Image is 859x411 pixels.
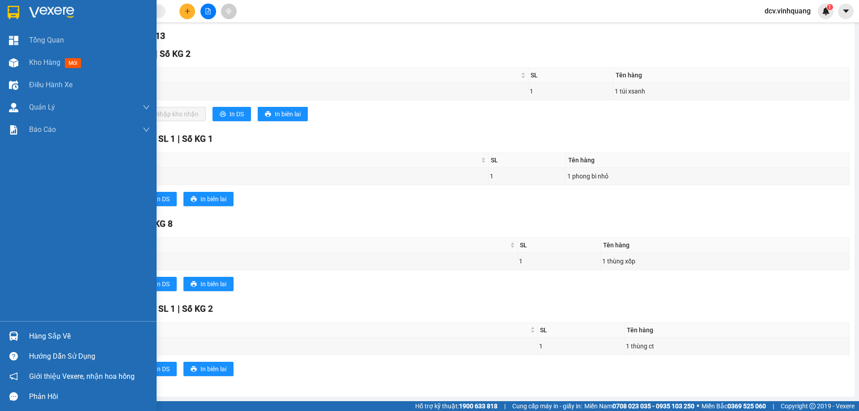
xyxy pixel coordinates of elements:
img: logo-vxr [8,6,19,19]
span: Mã GD [87,70,519,80]
div: LHP1309250891 [86,255,516,267]
strong: 1900 633 818 [459,403,498,410]
span: Cung cấp máy in - giấy in: [512,401,582,411]
button: printerIn DS [138,192,177,206]
span: Số KG 2 [160,49,191,59]
button: caret-down [838,4,854,19]
span: file-add [205,8,211,14]
span: dcv.vinhquang [757,5,818,17]
th: Tên hàng [566,153,850,168]
span: printer [220,111,226,118]
span: Số KG 8 [142,219,173,229]
img: dashboard-icon [9,36,18,45]
span: In DS [230,109,244,119]
img: warehouse-icon [9,58,18,68]
span: down [143,126,150,133]
span: notification [9,372,18,381]
button: printerIn DS [213,107,251,121]
span: aim [225,8,232,14]
div: 1 phong bì nhỏ [567,171,848,181]
span: printer [191,196,197,203]
button: printerIn biên lai [258,107,308,121]
span: Giới thiệu Vexere, nhận hoa hồng [29,371,135,382]
span: message [9,392,18,401]
button: aim [221,4,237,19]
span: | [504,401,506,411]
button: printerIn biên lai [183,362,234,376]
span: Miền Nam [584,401,694,411]
button: printerIn biên lai [183,277,234,291]
th: Tên hàng [601,238,850,253]
span: caret-down [842,7,850,15]
button: printerIn biên lai [183,192,234,206]
div: LHP1309250898 [86,85,527,97]
span: In DS [155,364,170,374]
span: down [143,104,150,111]
img: warehouse-icon [9,81,18,90]
td: LHP1309250899 [85,338,538,355]
span: In biên lai [200,194,226,204]
span: Kho hàng [29,58,60,67]
td: LHP1309250894 [85,168,489,185]
span: In biên lai [200,364,226,374]
span: Điều hành xe [29,79,72,90]
button: printerIn DS [138,277,177,291]
span: SL 1 [158,134,175,144]
th: SL [489,153,566,168]
span: Mã GD [87,240,508,250]
strong: 0369 525 060 [727,403,766,410]
div: 1 thùng ct [626,341,848,351]
div: LHP1309250894 [86,170,487,182]
span: Quản Lý [29,102,55,113]
th: Tên hàng [625,323,850,338]
img: warehouse-icon [9,103,18,112]
th: SL [518,238,600,253]
span: In biên lai [275,109,301,119]
span: printer [191,281,197,288]
th: Tên hàng [613,68,850,83]
span: In biên lai [200,279,226,289]
strong: 0708 023 035 - 0935 103 250 [612,403,694,410]
div: 1 thùng xốp [602,256,848,266]
span: printer [191,366,197,373]
span: question-circle [9,352,18,360]
button: downloadNhập kho nhận [138,107,206,121]
span: Hỗ trợ kỹ thuật: [415,401,498,411]
span: Miền Bắc [702,401,766,411]
img: solution-icon [9,125,18,135]
td: LHP1309250898 [85,83,528,100]
span: 1 [828,4,831,10]
th: SL [528,68,613,83]
div: Hướng dẫn sử dụng [29,350,150,363]
div: LHP1309250899 [86,340,536,352]
img: warehouse-icon [9,331,18,341]
span: mới [65,58,81,68]
span: Số KG 2 [182,304,213,314]
td: LHP1309250891 [85,253,518,270]
span: Mã GD [87,155,479,165]
div: 1 [519,256,599,266]
div: 1 [490,171,564,181]
sup: 1 [827,4,833,10]
div: 1 [539,341,623,351]
span: In DS [155,194,170,204]
span: Tổng Quan [29,34,64,46]
div: 1 túi xsanh [615,86,848,96]
span: | [178,304,180,314]
th: SL [538,323,625,338]
span: printer [265,111,271,118]
span: Báo cáo [29,124,56,135]
span: Mã GD [87,325,528,335]
span: | [773,401,774,411]
span: | [178,134,180,144]
div: 1 [530,86,612,96]
div: Hàng sắp về [29,330,150,343]
div: Phản hồi [29,390,150,403]
span: copyright [809,403,816,409]
button: printerIn DS [138,362,177,376]
button: plus [179,4,195,19]
img: icon-new-feature [822,7,830,15]
button: file-add [200,4,216,19]
span: ⚪️ [697,404,699,408]
span: plus [184,8,191,14]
